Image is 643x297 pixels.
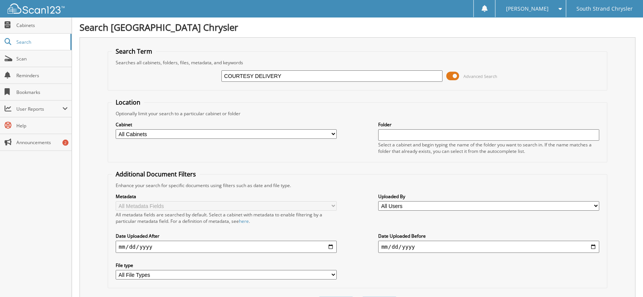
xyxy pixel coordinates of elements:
[16,122,68,129] span: Help
[116,262,337,268] label: File type
[112,182,603,189] div: Enhance your search for specific documents using filters such as date and file type.
[16,22,68,29] span: Cabinets
[16,56,68,62] span: Scan
[605,260,643,297] iframe: Chat Widget
[80,21,635,33] h1: Search [GEOGRAPHIC_DATA] Chrysler
[112,59,603,66] div: Searches all cabinets, folders, files, metadata, and keywords
[239,218,249,224] a: here
[16,72,68,79] span: Reminders
[16,106,62,112] span: User Reports
[506,6,548,11] span: [PERSON_NAME]
[116,193,337,200] label: Metadata
[16,139,68,146] span: Announcements
[576,6,633,11] span: South Strand Chrysler
[378,141,599,154] div: Select a cabinet and begin typing the name of the folder you want to search in. If the name match...
[116,211,337,224] div: All metadata fields are searched by default. Select a cabinet with metadata to enable filtering b...
[112,98,144,106] legend: Location
[8,3,65,14] img: scan123-logo-white.svg
[463,73,497,79] span: Advanced Search
[116,233,337,239] label: Date Uploaded After
[16,89,68,95] span: Bookmarks
[62,140,68,146] div: 2
[116,121,337,128] label: Cabinet
[16,39,67,45] span: Search
[378,241,599,253] input: end
[112,110,603,117] div: Optionally limit your search to a particular cabinet or folder
[116,241,337,253] input: start
[378,233,599,239] label: Date Uploaded Before
[378,121,599,128] label: Folder
[112,47,156,56] legend: Search Term
[378,193,599,200] label: Uploaded By
[112,170,200,178] legend: Additional Document Filters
